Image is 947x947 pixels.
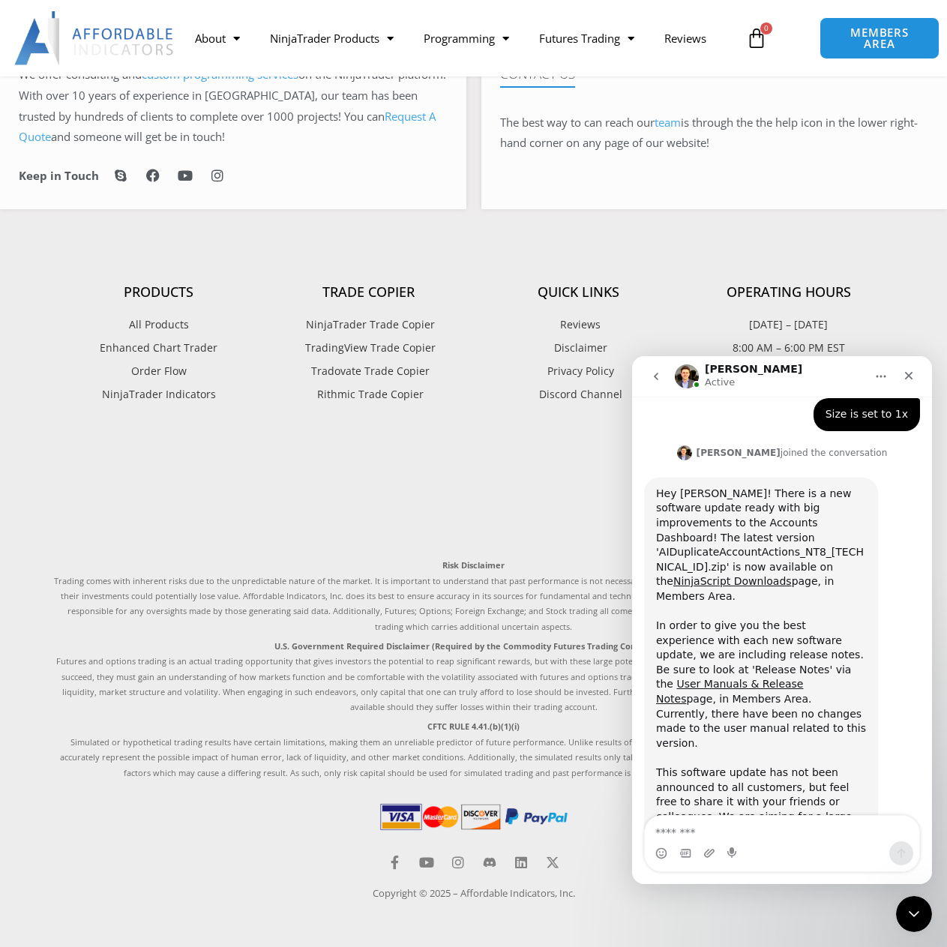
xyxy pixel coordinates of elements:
button: Gif picker [47,491,59,503]
a: Enhanced Chart Trader [54,338,264,358]
a: Discord Channel [474,385,684,404]
a: NinjaTrader Indicators [54,385,264,404]
h4: Operating Hours [684,284,894,301]
span: Discord Channel [535,385,622,404]
span: TradingView Trade Copier [301,338,436,358]
a: Programming [409,21,524,55]
span: Tradovate Trade Copier [307,361,430,381]
nav: Menu [180,21,739,55]
a: User Manuals & Release Notes [24,322,171,349]
h4: Quick Links [474,284,684,301]
iframe: Customer reviews powered by Trustpilot [54,438,894,543]
a: NinjaTrader Trade Copier [264,315,474,334]
p: [DATE] – [DATE] [684,315,894,334]
strong: CFTC RULE 4.41.(b)(1)(i) [427,721,520,732]
strong: U.S. Government Required Disclaimer (Required by the Commodity Futures Trading Commission) [274,640,673,652]
a: Rithmic Trade Copier [264,385,474,404]
div: ​Hey [PERSON_NAME]! There is a new software update ready with big improvements to the Accounts Da... [24,130,234,527]
img: LogoAI [14,11,175,65]
p: 8:00 AM – 6:00 PM EST [684,338,894,358]
a: Reviews [474,315,684,334]
span: 0 [760,22,772,34]
a: About [180,21,255,55]
a: team [655,115,681,130]
p: Trading comes with inherent risks due to the unpredictable nature of the market. It is important ... [54,558,894,634]
button: Upload attachment [71,491,83,503]
a: TradingView Trade Copier [264,338,474,358]
a: Disclaimer [474,338,684,358]
span: Privacy Policy [544,361,614,381]
span: Rithmic Trade Copier [313,385,424,404]
span: Enhanced Chart Trader [100,338,217,358]
h4: Products [54,284,264,301]
span: MEMBERS AREA [835,27,923,49]
span: All Products [129,315,189,334]
button: Emoji picker [23,491,35,503]
a: Privacy Policy [474,361,684,381]
div: ​Hey [PERSON_NAME]! There is a new software update ready with big improvements to the Accounts Da... [12,121,246,661]
button: Send a message… [257,485,281,509]
a: Order Flow [54,361,264,381]
span: Order Flow [131,361,187,381]
span: Reviews [556,315,601,334]
strong: Risk Disclaimer [442,559,505,571]
iframe: Intercom live chat [632,356,932,884]
span: Disclaimer [550,338,607,358]
a: MEMBERS AREA [820,17,939,59]
p: The best way to can reach our is through the the help icon in the lower right-hand corner on any ... [500,112,929,154]
span: NinjaTrader Trade Copier [302,315,435,334]
p: Simulated or hypothetical trading results have certain limitations, making them an unreliable pre... [54,719,894,781]
a: NinjaScript Downloads [41,219,160,231]
h4: Trade Copier [264,284,474,301]
button: Start recording [95,491,107,503]
p: Futures and options trading is an actual trading opportunity that gives investors the potential t... [54,639,894,715]
a: Futures Trading [524,21,649,55]
a: All Products [54,315,264,334]
textarea: Message… [13,460,287,485]
h6: Keep in Touch [19,169,99,183]
a: custom programming services [142,67,298,82]
a: 0 [724,16,790,60]
div: David says… [12,121,288,694]
a: NinjaTrader Products [255,21,409,55]
span: We offer consulting and [19,67,298,82]
span: NinjaTrader Indicators [102,385,216,404]
a: Copyright © 2025 – Affordable Indicators, Inc. [373,886,575,900]
iframe: Intercom live chat [896,896,932,932]
a: Tradovate Trade Copier [264,361,474,381]
a: Reviews [649,21,721,55]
